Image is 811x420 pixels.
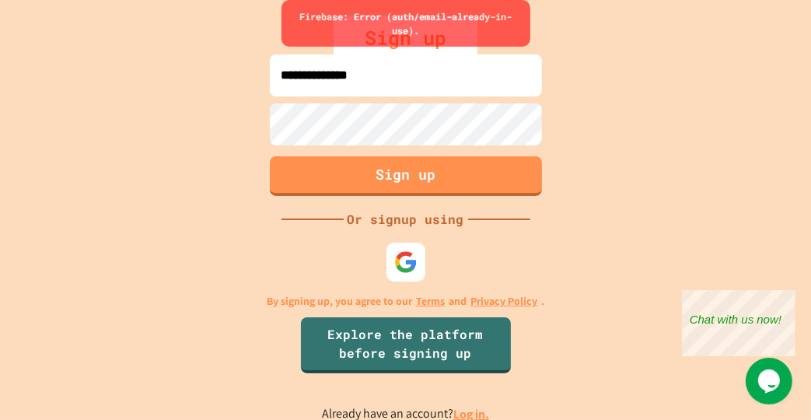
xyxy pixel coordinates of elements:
[682,290,795,356] iframe: chat widget
[301,317,511,373] a: Explore the platform before signing up
[270,156,542,196] button: Sign up
[416,293,445,310] a: Terms
[267,293,544,310] p: By signing up, you agree to our and .
[344,210,468,229] div: Or signup using
[470,293,537,310] a: Privacy Policy
[746,358,795,404] iframe: chat widget
[394,250,418,274] img: google-icon.svg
